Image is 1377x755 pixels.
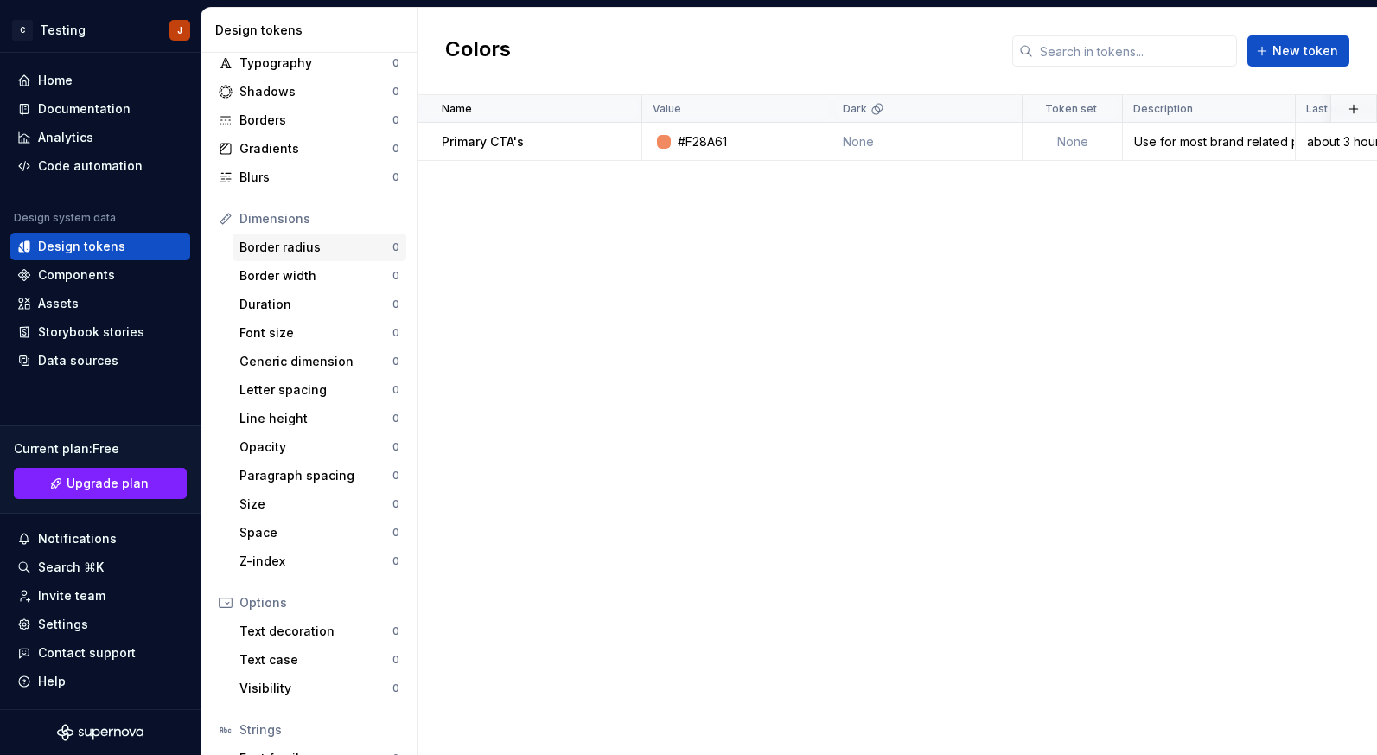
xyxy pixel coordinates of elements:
a: Visibility0 [233,675,406,702]
a: Borders0 [212,106,406,134]
div: 0 [392,142,399,156]
a: Duration0 [233,291,406,318]
a: Opacity0 [233,433,406,461]
div: Analytics [38,129,93,146]
a: Generic dimension0 [233,348,406,375]
div: 0 [392,56,399,70]
div: Help [38,673,66,690]
div: C [12,20,33,41]
a: Text decoration0 [233,617,406,645]
span: Upgrade plan [67,475,149,492]
div: Assets [38,295,79,312]
div: Current plan : Free [14,440,187,457]
a: Components [10,261,190,289]
div: 0 [392,355,399,368]
td: None [832,123,1023,161]
a: Paragraph spacing0 [233,462,406,489]
div: Size [239,496,392,513]
a: Code automation [10,152,190,180]
div: 0 [392,526,399,540]
div: 0 [392,326,399,340]
div: Letter spacing [239,381,392,399]
p: Description [1133,102,1193,116]
input: Search in tokens... [1033,35,1237,67]
div: Typography [239,54,392,72]
div: Design tokens [38,238,125,255]
div: #F28A61 [678,133,727,150]
a: Settings [10,611,190,638]
div: Text case [239,651,392,669]
div: Home [38,72,73,89]
a: Border width0 [233,262,406,290]
p: Dark [843,102,867,116]
div: 0 [392,298,399,311]
button: Upgrade plan [14,468,187,499]
a: Data sources [10,347,190,374]
a: Home [10,67,190,94]
div: Testing [40,22,86,39]
div: 0 [392,653,399,667]
button: Help [10,668,190,695]
div: Shadows [239,83,392,100]
a: Design tokens [10,233,190,260]
div: Generic dimension [239,353,392,370]
button: CTestingJ [3,11,197,48]
div: 0 [392,170,399,184]
div: Design tokens [215,22,410,39]
div: Design system data [14,211,116,225]
div: Dimensions [239,210,399,227]
div: 0 [392,240,399,254]
div: Storybook stories [38,323,144,341]
a: Typography0 [212,49,406,77]
div: 0 [392,412,399,425]
button: Notifications [10,525,190,553]
div: 0 [392,383,399,397]
a: Assets [10,290,190,317]
div: Code automation [38,157,143,175]
div: Data sources [38,352,118,369]
div: Font size [239,324,392,342]
div: Line height [239,410,392,427]
span: New token [1272,42,1338,60]
a: Gradients0 [212,135,406,163]
a: Font size0 [233,319,406,347]
div: Border radius [239,239,392,256]
div: 0 [392,85,399,99]
svg: Supernova Logo [57,724,143,741]
div: Border width [239,267,392,285]
a: Invite team [10,582,190,610]
div: Blurs [239,169,392,186]
button: Contact support [10,639,190,667]
a: Storybook stories [10,318,190,346]
p: Value [653,102,681,116]
p: Last updated [1306,102,1374,116]
div: 0 [392,113,399,127]
div: Strings [239,721,399,739]
div: Contact support [38,644,136,662]
a: Documentation [10,95,190,123]
div: 0 [392,497,399,511]
div: Invite team [38,587,105,605]
div: Documentation [38,100,131,118]
div: Components [38,266,115,284]
a: Blurs0 [212,163,406,191]
div: Z-index [239,553,392,570]
div: Visibility [239,680,392,697]
div: 0 [392,440,399,454]
div: Borders [239,112,392,129]
a: Letter spacing0 [233,376,406,404]
a: Text case0 [233,646,406,674]
td: None [1023,123,1123,161]
div: Settings [38,616,88,633]
button: New token [1247,35,1349,67]
div: Options [239,594,399,611]
div: 0 [392,554,399,568]
div: Paragraph spacing [239,467,392,484]
div: Text decoration [239,623,392,640]
div: 0 [392,269,399,283]
div: 0 [392,681,399,695]
div: Space [239,524,392,541]
a: Z-index0 [233,547,406,575]
div: Opacity [239,438,392,456]
div: Use for most brand related primary actions [1124,133,1294,150]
